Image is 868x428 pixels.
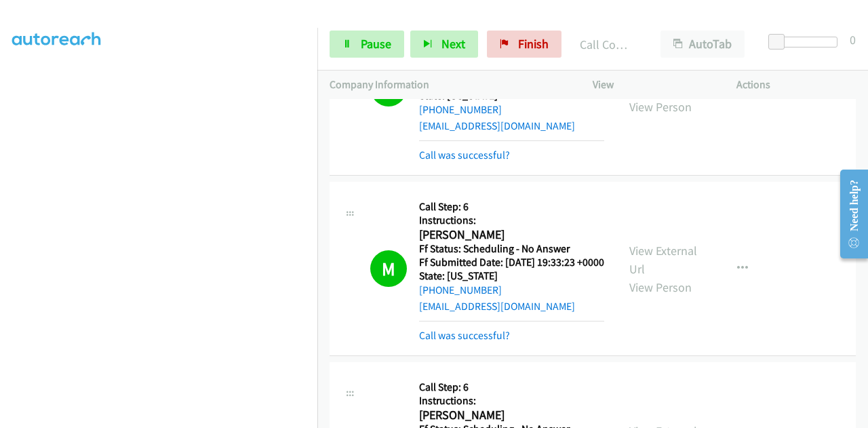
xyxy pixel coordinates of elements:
p: Actions [736,77,856,93]
a: Call was successful? [419,149,510,161]
a: View Person [629,99,692,115]
a: Pause [330,31,404,58]
a: View Person [629,279,692,295]
p: Call Completed [580,35,636,54]
h5: Instructions: [419,394,604,408]
a: Call was successful? [419,329,510,342]
a: [EMAIL_ADDRESS][DOMAIN_NAME] [419,300,575,313]
a: [PHONE_NUMBER] [419,103,502,116]
a: View External Url [629,243,697,277]
h2: [PERSON_NAME] [419,227,600,243]
h5: Ff Status: Scheduling - No Answer [419,242,604,256]
p: View [593,77,712,93]
div: Delay between calls (in seconds) [775,37,837,47]
h5: Call Step: 6 [419,381,604,394]
h2: [PERSON_NAME] [419,408,600,423]
button: AutoTab [660,31,745,58]
p: Company Information [330,77,568,93]
a: Finish [487,31,561,58]
h1: M [370,250,407,287]
button: Next [410,31,478,58]
span: Pause [361,36,391,52]
iframe: Resource Center [829,160,868,268]
span: Next [441,36,465,52]
span: Finish [518,36,549,52]
a: [PHONE_NUMBER] [419,284,502,296]
h5: Ff Submitted Date: [DATE] 19:33:23 +0000 [419,256,604,269]
h5: Instructions: [419,214,604,227]
div: 0 [850,31,856,49]
a: [EMAIL_ADDRESS][DOMAIN_NAME] [419,119,575,132]
h5: State: [US_STATE] [419,269,604,283]
h5: Call Step: 6 [419,200,604,214]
